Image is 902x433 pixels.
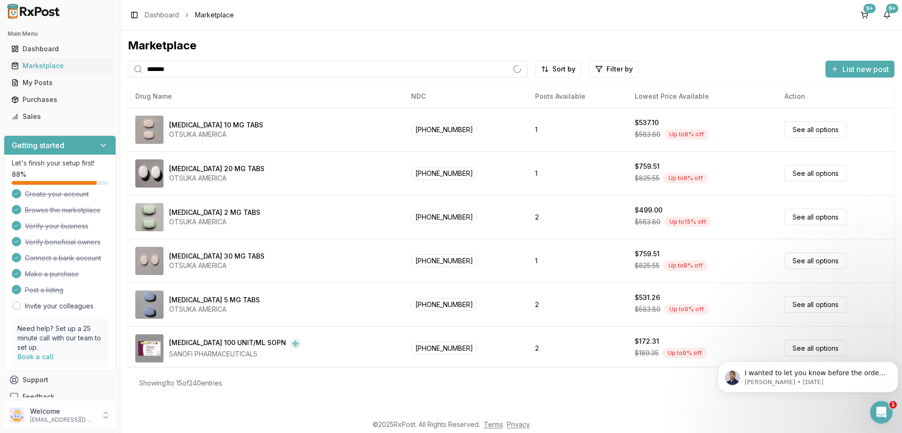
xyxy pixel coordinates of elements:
button: Feedback [4,388,116,405]
div: [MEDICAL_DATA] 100 UNIT/ML SOPN [169,338,286,349]
span: Feedback [23,392,54,402]
div: 9+ [863,4,876,13]
div: [MEDICAL_DATA] 30 MG TABS [169,252,264,261]
span: Verify your business [25,221,88,231]
div: $759.51 [635,249,660,259]
span: $583.80 [635,130,661,139]
button: Purchases [4,92,116,107]
img: RxPost Logo [4,4,64,19]
div: $759.51 [635,162,660,171]
button: My Posts [4,75,116,90]
p: Need help? Set up a 25 minute call with our team to set up. [17,324,102,352]
div: Up to 9 % off [662,348,707,358]
img: Abilify 30 MG TABS [135,247,163,275]
span: Filter by [607,64,633,74]
iframe: Intercom live chat [870,401,893,424]
a: My Posts [8,74,112,91]
div: [MEDICAL_DATA] 10 MG TABS [169,120,263,130]
span: [PHONE_NUMBER] [411,298,477,311]
img: Admelog SoloStar 100 UNIT/ML SOPN [135,334,163,362]
td: 2 [528,195,627,239]
button: Dashboard [4,41,116,56]
span: Marketplace [195,10,234,20]
th: Posts Available [528,85,627,108]
td: 1 [528,239,627,283]
span: 88 % [12,170,26,179]
button: List new post [825,61,894,78]
span: $825.55 [635,261,660,270]
td: 1 [528,108,627,151]
a: See all options [785,340,847,356]
span: 1 [889,401,897,409]
div: Showing 1 to 15 of 240 entries [139,378,222,388]
button: Filter by [589,61,639,78]
div: OTSUKA AMERICA [169,261,264,270]
img: Abilify 5 MG TABS [135,291,163,319]
td: 2 [528,326,627,370]
a: See all options [785,165,847,181]
button: Sort by [535,61,582,78]
a: Dashboard [145,10,179,20]
iframe: Intercom notifications message [714,342,902,408]
span: Browse the marketplace [25,205,101,215]
div: OTSUKA AMERICA [169,305,260,314]
span: Make a purchase [25,269,79,279]
div: Purchases [11,95,109,104]
div: My Posts [11,78,109,87]
span: Connect a bank account [25,253,101,263]
a: Invite your colleagues [25,301,93,311]
div: OTSUKA AMERICA [169,173,264,183]
div: Dashboard [11,44,109,54]
div: OTSUKA AMERICA [169,130,263,139]
span: Verify beneficial owners [25,237,101,247]
img: Abilify 2 MG TABS [135,203,163,231]
span: Post a listing [25,285,63,295]
a: Privacy [507,420,530,428]
a: See all options [785,252,847,269]
div: Sales [11,112,109,121]
span: [PHONE_NUMBER] [411,123,477,136]
a: See all options [785,209,847,225]
div: [MEDICAL_DATA] 20 MG TABS [169,164,264,173]
a: Sales [8,108,112,125]
a: Terms [484,420,503,428]
button: Support [4,371,116,388]
div: Marketplace [128,38,894,53]
p: [EMAIL_ADDRESS][DOMAIN_NAME] [30,416,95,424]
div: [MEDICAL_DATA] 2 MG TABS [169,208,260,217]
a: See all options [785,296,847,313]
button: Marketplace [4,58,116,73]
div: $172.31 [635,337,659,346]
div: Up to 8 % off [664,129,709,140]
button: 9+ [857,8,872,23]
span: [PHONE_NUMBER] [411,167,477,180]
div: $537.10 [635,118,659,127]
div: [MEDICAL_DATA] 5 MG TABS [169,295,260,305]
nav: breadcrumb [145,10,234,20]
span: Create your account [25,189,89,199]
span: $825.55 [635,173,660,183]
img: Abilify 20 MG TABS [135,159,163,188]
div: 9+ [886,4,898,13]
a: Marketplace [8,57,112,74]
span: Sort by [552,64,575,74]
h3: Getting started [12,140,64,151]
div: SANOFI PHARMACEUTICALS [169,349,301,359]
a: Dashboard [8,40,112,57]
span: [PHONE_NUMBER] [411,211,477,223]
div: Marketplace [11,61,109,71]
div: Up to 9 % off [664,304,709,315]
div: Up to 8 % off [663,173,708,183]
div: $531.26 [635,293,660,302]
a: See all options [785,121,847,138]
p: Let's finish your setup first! [12,158,108,168]
img: User avatar [9,408,24,423]
button: Sales [4,109,116,124]
th: Drug Name [128,85,404,108]
td: 2 [528,283,627,326]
